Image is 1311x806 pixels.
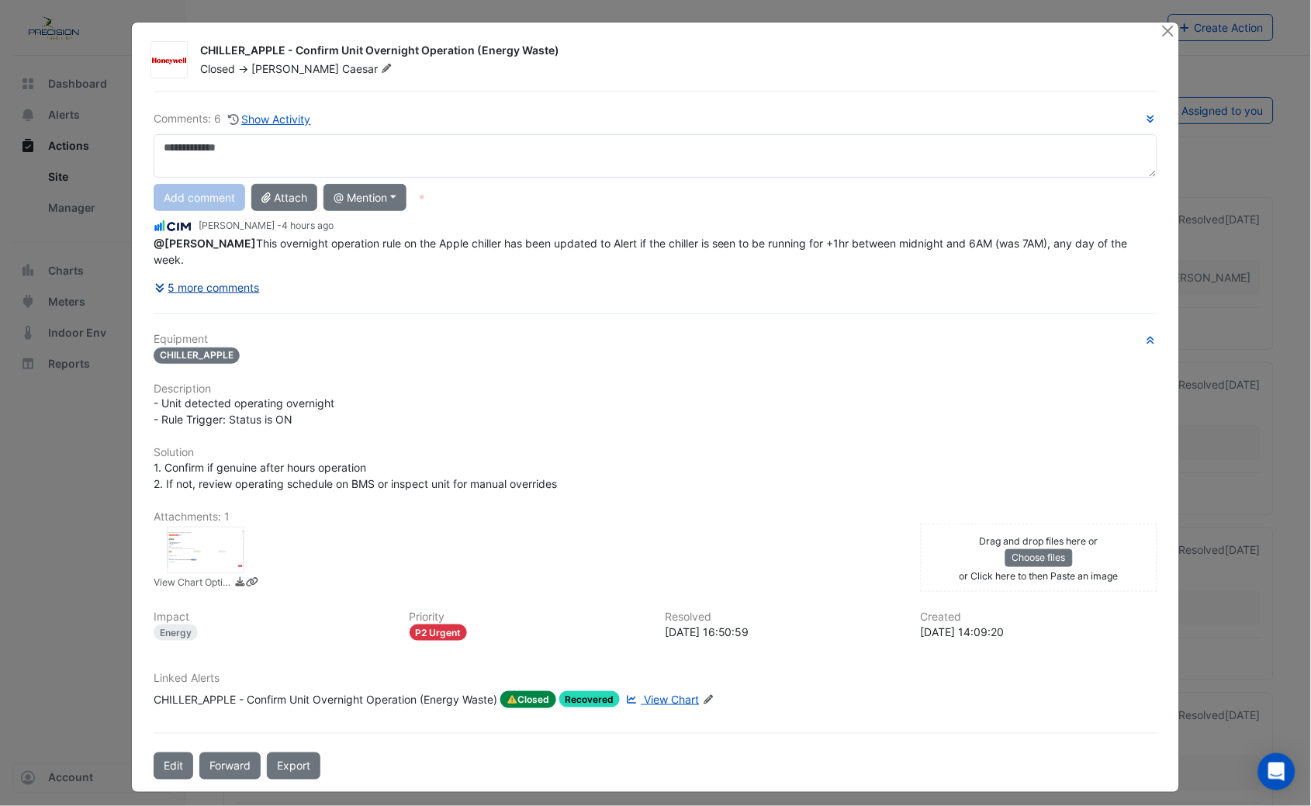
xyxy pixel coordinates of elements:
span: -> [238,62,248,75]
small: [PERSON_NAME] - [199,219,334,233]
small: or Click here to then Paste an image [960,570,1119,582]
span: CHILLER_APPLE [154,348,240,364]
span: Recovered [559,691,621,707]
h6: Linked Alerts [154,672,1157,685]
div: [DATE] 16:50:59 [665,624,902,640]
span: joel.chamberlain@precision.com.au [Precision Group] [154,237,256,250]
button: Choose files [1005,549,1073,566]
div: View Chart Option [167,527,244,573]
div: Energy [154,624,198,641]
span: Caesar [342,61,396,77]
img: CIM [154,218,192,235]
small: View Chart Option [154,576,231,592]
small: Drag and drop files here or [980,535,1098,547]
span: Closed [200,62,235,75]
button: Show Activity [227,110,312,128]
h6: Impact [154,611,391,624]
div: [DATE] 14:09:20 [921,624,1158,640]
a: Copy link to clipboard [246,576,258,592]
div: CHILLER_APPLE - Confirm Unit Overnight Operation (Energy Waste) [200,43,1142,61]
div: Tooltip anchor [415,190,429,204]
h6: Attachments: 1 [154,510,1157,524]
a: View Chart [623,691,699,708]
div: CHILLER_APPLE - Confirm Unit Overnight Operation (Energy Waste) [154,691,497,708]
button: Forward [199,752,261,780]
img: Honeywell [151,53,187,68]
span: - Unit detected operating overnight - Rule Trigger: Status is ON [154,396,334,426]
span: [PERSON_NAME] [251,62,339,75]
div: Comments: 6 [154,110,312,128]
span: This overnight operation rule on the Apple chiller has been updated to Alert if the chiller is se... [154,237,1131,266]
button: 5 more comments [154,274,261,301]
h6: Description [154,382,1157,396]
span: 2025-08-26 10:24:46 [282,220,334,231]
div: P2 Urgent [410,624,468,641]
div: Open Intercom Messenger [1258,753,1295,790]
h6: Resolved [665,611,902,624]
h6: Priority [410,611,647,624]
h6: Equipment [154,333,1157,346]
a: Export [267,752,320,780]
fa-icon: Edit Linked Alerts [703,694,714,706]
h6: Solution [154,446,1157,459]
button: @ Mention [323,184,406,211]
span: View Chart [645,693,700,706]
h6: Created [921,611,1158,624]
a: Download [234,576,246,592]
button: Close [1160,22,1176,39]
span: Closed [500,691,556,708]
span: 1. Confirm if genuine after hours operation 2. If not, review operating schedule on BMS or inspec... [154,461,557,490]
button: Edit [154,752,193,780]
button: Attach [251,184,317,211]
